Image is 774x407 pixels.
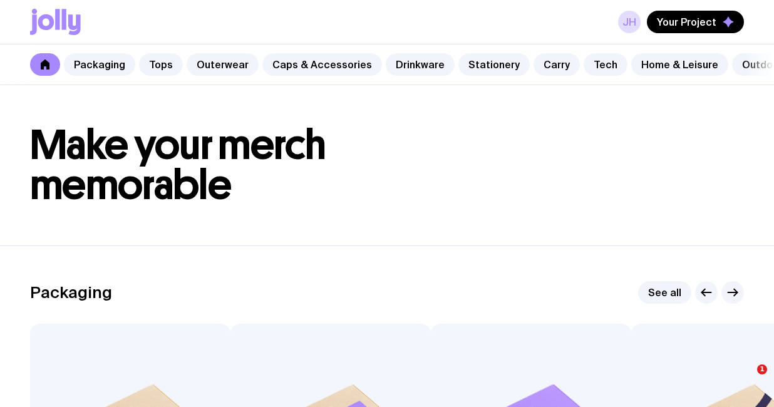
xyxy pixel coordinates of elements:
a: Drinkware [386,53,455,76]
span: Make your merch memorable [30,120,326,210]
h2: Packaging [30,283,112,302]
a: Stationery [458,53,530,76]
a: Packaging [64,53,135,76]
iframe: Intercom live chat [731,364,761,394]
a: JH [618,11,641,33]
span: Your Project [657,16,716,28]
a: Outerwear [187,53,259,76]
a: Caps & Accessories [262,53,382,76]
a: Tech [584,53,627,76]
a: Tops [139,53,183,76]
a: See all [638,281,691,304]
span: 1 [757,364,767,374]
a: Home & Leisure [631,53,728,76]
a: Carry [534,53,580,76]
button: Your Project [647,11,744,33]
